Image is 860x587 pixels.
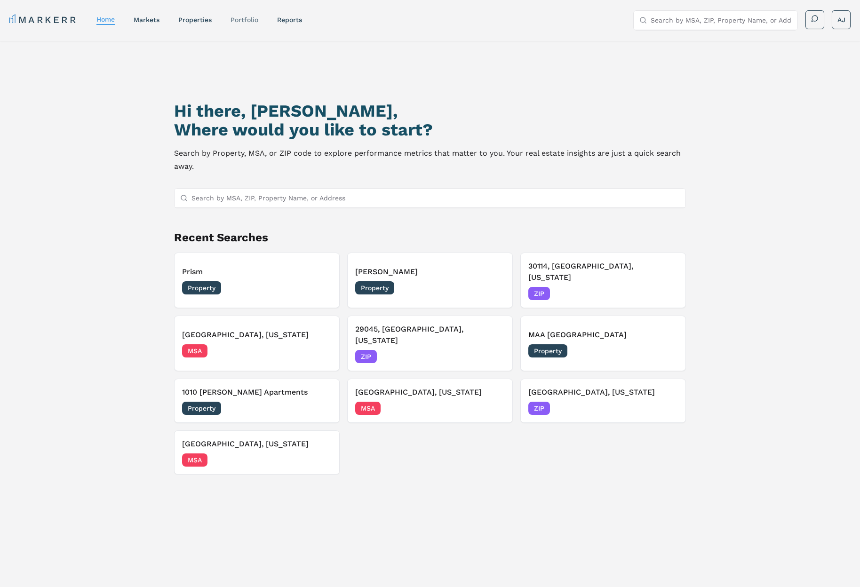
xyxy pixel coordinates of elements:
button: 30114, [GEOGRAPHIC_DATA], [US_STATE]ZIP[DATE] [520,253,686,308]
h3: 1010 [PERSON_NAME] Apartments [182,387,332,398]
input: Search by MSA, ZIP, Property Name, or Address [191,189,680,207]
button: [GEOGRAPHIC_DATA], [US_STATE]MSA[DATE] [347,379,513,423]
span: MSA [355,402,381,415]
span: ZIP [528,402,550,415]
a: Portfolio [231,16,258,24]
h3: MAA [GEOGRAPHIC_DATA] [528,329,678,341]
span: [DATE] [484,352,505,361]
span: Property [182,281,221,294]
a: markets [134,16,159,24]
h3: 30114, [GEOGRAPHIC_DATA], [US_STATE] [528,261,678,283]
a: reports [277,16,302,24]
button: [GEOGRAPHIC_DATA], [US_STATE]MSA[DATE] [174,430,340,475]
h2: Where would you like to start? [174,120,686,139]
a: MARKERR [9,13,78,26]
h3: [GEOGRAPHIC_DATA], [US_STATE] [182,438,332,450]
span: ZIP [355,350,377,363]
button: AJ [832,10,851,29]
button: [PERSON_NAME]Property[DATE] [347,253,513,308]
span: [DATE] [484,283,505,293]
span: [DATE] [657,289,678,298]
span: AJ [837,15,845,24]
button: 29045, [GEOGRAPHIC_DATA], [US_STATE]ZIP[DATE] [347,316,513,371]
a: properties [178,16,212,24]
span: [DATE] [484,404,505,413]
h3: [GEOGRAPHIC_DATA], [US_STATE] [355,387,505,398]
h2: Recent Searches [174,230,686,245]
span: [DATE] [311,404,332,413]
button: MAA [GEOGRAPHIC_DATA]Property[DATE] [520,316,686,371]
p: Search by Property, MSA, or ZIP code to explore performance metrics that matter to you. Your real... [174,147,686,173]
span: Property [528,344,567,357]
input: Search by MSA, ZIP, Property Name, or Address [651,11,792,30]
span: [DATE] [657,404,678,413]
button: PrismProperty[DATE] [174,253,340,308]
h3: 29045, [GEOGRAPHIC_DATA], [US_STATE] [355,324,505,346]
span: MSA [182,453,207,467]
h3: Prism [182,266,332,278]
span: ZIP [528,287,550,300]
span: [DATE] [311,455,332,465]
span: [DATE] [311,283,332,293]
button: [GEOGRAPHIC_DATA], [US_STATE]MSA[DATE] [174,316,340,371]
span: [DATE] [657,346,678,356]
h3: [GEOGRAPHIC_DATA], [US_STATE] [528,387,678,398]
span: MSA [182,344,207,357]
h3: [GEOGRAPHIC_DATA], [US_STATE] [182,329,332,341]
h3: [PERSON_NAME] [355,266,505,278]
span: [DATE] [311,346,332,356]
button: 1010 [PERSON_NAME] ApartmentsProperty[DATE] [174,379,340,423]
h1: Hi there, [PERSON_NAME], [174,102,686,120]
button: [GEOGRAPHIC_DATA], [US_STATE]ZIP[DATE] [520,379,686,423]
a: home [96,16,115,23]
span: Property [355,281,394,294]
span: Property [182,402,221,415]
